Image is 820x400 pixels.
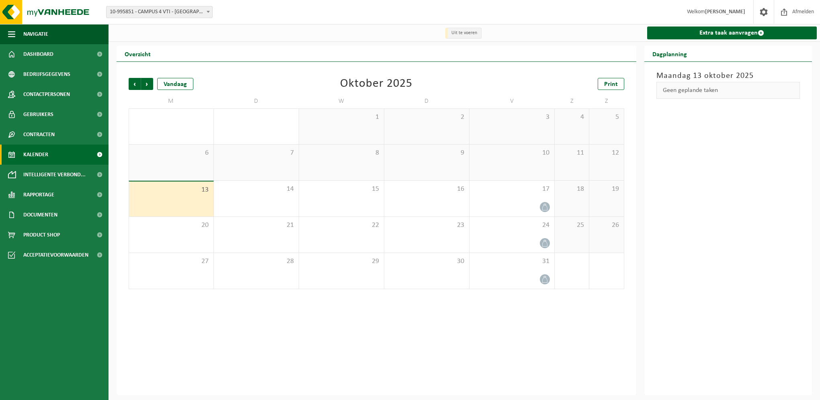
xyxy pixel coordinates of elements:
[133,257,209,266] span: 27
[218,149,295,157] span: 7
[474,257,550,266] span: 31
[474,185,550,194] span: 17
[133,186,209,194] span: 13
[593,221,619,230] span: 26
[388,113,465,122] span: 2
[388,149,465,157] span: 9
[559,185,585,194] span: 18
[129,94,214,108] td: M
[559,149,585,157] span: 11
[593,185,619,194] span: 19
[157,78,193,90] div: Vandaag
[604,81,618,88] span: Print
[23,225,60,245] span: Product Shop
[23,165,86,185] span: Intelligente verbond...
[474,113,550,122] span: 3
[23,205,57,225] span: Documenten
[388,185,465,194] span: 16
[117,46,159,61] h2: Overzicht
[218,221,295,230] span: 21
[598,78,624,90] a: Print
[647,27,817,39] a: Extra taak aanvragen
[303,185,380,194] span: 15
[218,257,295,266] span: 28
[214,94,299,108] td: D
[218,185,295,194] span: 14
[593,113,619,122] span: 5
[388,257,465,266] span: 30
[644,46,695,61] h2: Dagplanning
[23,24,48,44] span: Navigatie
[474,221,550,230] span: 24
[559,221,585,230] span: 25
[303,257,380,266] span: 29
[589,94,624,108] td: Z
[388,221,465,230] span: 23
[107,6,212,18] span: 10-995851 - CAMPUS 4 VTI - POPERINGE
[23,124,55,145] span: Contracten
[559,113,585,122] span: 4
[303,149,380,157] span: 8
[340,78,412,90] div: Oktober 2025
[23,104,53,124] span: Gebruikers
[141,78,153,90] span: Volgende
[474,149,550,157] span: 10
[384,94,469,108] td: D
[656,82,800,99] div: Geen geplande taken
[106,6,213,18] span: 10-995851 - CAMPUS 4 VTI - POPERINGE
[303,221,380,230] span: 22
[23,44,53,64] span: Dashboard
[133,221,209,230] span: 20
[23,185,54,205] span: Rapportage
[133,149,209,157] span: 6
[705,9,745,15] strong: [PERSON_NAME]
[303,113,380,122] span: 1
[555,94,589,108] td: Z
[23,245,88,265] span: Acceptatievoorwaarden
[23,145,48,165] span: Kalender
[656,70,800,82] h3: Maandag 13 oktober 2025
[299,94,384,108] td: W
[23,64,70,84] span: Bedrijfsgegevens
[23,84,70,104] span: Contactpersonen
[469,94,555,108] td: V
[445,28,482,39] li: Uit te voeren
[593,149,619,157] span: 12
[129,78,141,90] span: Vorige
